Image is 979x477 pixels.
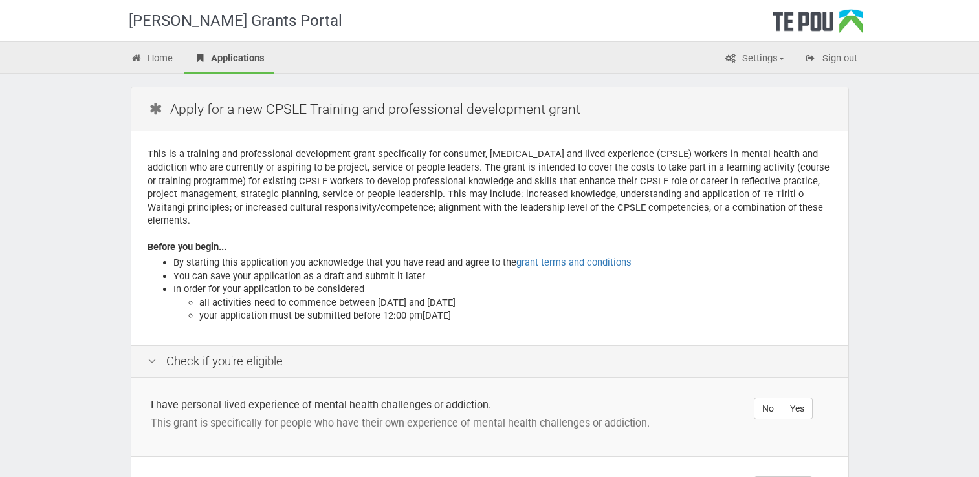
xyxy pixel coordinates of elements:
div: Te Pou Logo [773,9,863,41]
b: Before you begin... [148,241,226,253]
label: Yes [782,397,813,419]
li: By starting this application you acknowledge that you have read and agree to the [173,256,832,270]
a: grant terms and conditions [516,257,632,268]
div: I have personal lived experience of mental health challenges or addiction. [151,397,699,412]
h2: Apply for a new CPSLE Training and professional development grant [148,94,839,124]
a: Settings [715,45,794,74]
a: Applications [184,45,274,74]
li: your application must be submitted before 12:00 pm[DATE] [199,309,832,323]
li: You can save your application as a draft and submit it later [173,270,832,283]
p: This grant is specifically for people who have their own experience of mental health challenges o... [151,416,699,430]
label: No [754,397,782,419]
div: Check if you're eligible [131,345,848,378]
li: In order for your application to be considered [173,282,832,323]
a: Sign out [795,45,867,74]
p: This is a training and professional development grant specifically for consumer, [MEDICAL_DATA] a... [148,147,832,227]
li: all activities need to commence between [DATE] and [DATE] [199,296,832,310]
a: Home [121,45,183,74]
